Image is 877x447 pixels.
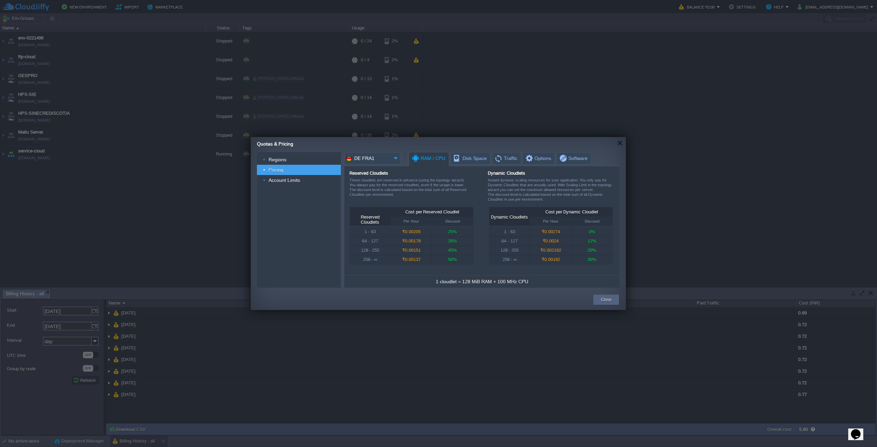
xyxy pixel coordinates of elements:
div: ₹0.00151 [391,246,432,255]
div: 64 - 127 [350,237,391,246]
div: 256 - ∞ [489,255,530,264]
div: 1 - 63 [350,227,391,236]
div: 128 - 255 [489,246,530,255]
div: 45% [432,246,473,255]
div: ₹0.00178 [391,237,432,246]
span: Quotas & Pricing [257,141,293,147]
div: ₹0.00192 [530,255,571,264]
div: These cloudlets are reserved in advance (using the topology wizard). You always pay for the reser... [349,178,474,202]
span: Options [525,152,551,164]
div: Discount [571,217,613,226]
div: 1 - 63 [489,227,530,236]
div: Per Hour [391,217,432,226]
div: 30% [571,255,613,264]
div: Dynamic Cloudlets [491,214,528,220]
div: Dynamic Cloudlets [488,171,613,176]
a: Account Limits [268,177,301,183]
div: 128 - 255 [350,246,391,255]
a: Regions [268,157,287,163]
div: Reserved Cloudlets [351,214,389,225]
div: Per Hour [530,217,571,226]
div: Cost per Dynamic Cloudlet [531,207,613,217]
div: 50% [432,255,473,264]
button: Close [601,296,612,303]
div: 256 - ∞ [350,255,391,264]
span: Disk Space [453,152,487,164]
span: RAM / CPU [411,152,445,164]
span: Traffic [494,152,517,164]
div: ₹0.002192 [530,246,571,255]
div: 1 cloudlet = 128 MiB RAM + 100 MHz CPU [436,278,528,285]
div: 20% [571,246,613,255]
div: Instant dynamic scaling resources for your application. You only pay for Dynamic Cloudlets that a... [488,178,613,207]
a: Pricing [268,167,284,173]
iframe: chat widget [848,420,870,440]
div: 12% [571,237,613,246]
div: 25% [432,227,473,236]
div: ₹0.00205 [391,227,432,236]
div: ₹0.0024 [530,237,571,246]
div: Discount [432,217,473,226]
div: ₹0.00274 [530,227,571,236]
span: Software [559,152,588,164]
div: 35% [432,237,473,246]
div: 64 - 127 [489,237,530,246]
div: Reserved Cloudlets [349,171,474,176]
div: Cost per Reserved Cloudlet [391,207,473,217]
div: 0% [571,227,613,236]
div: ₹0.00137 [391,255,432,264]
